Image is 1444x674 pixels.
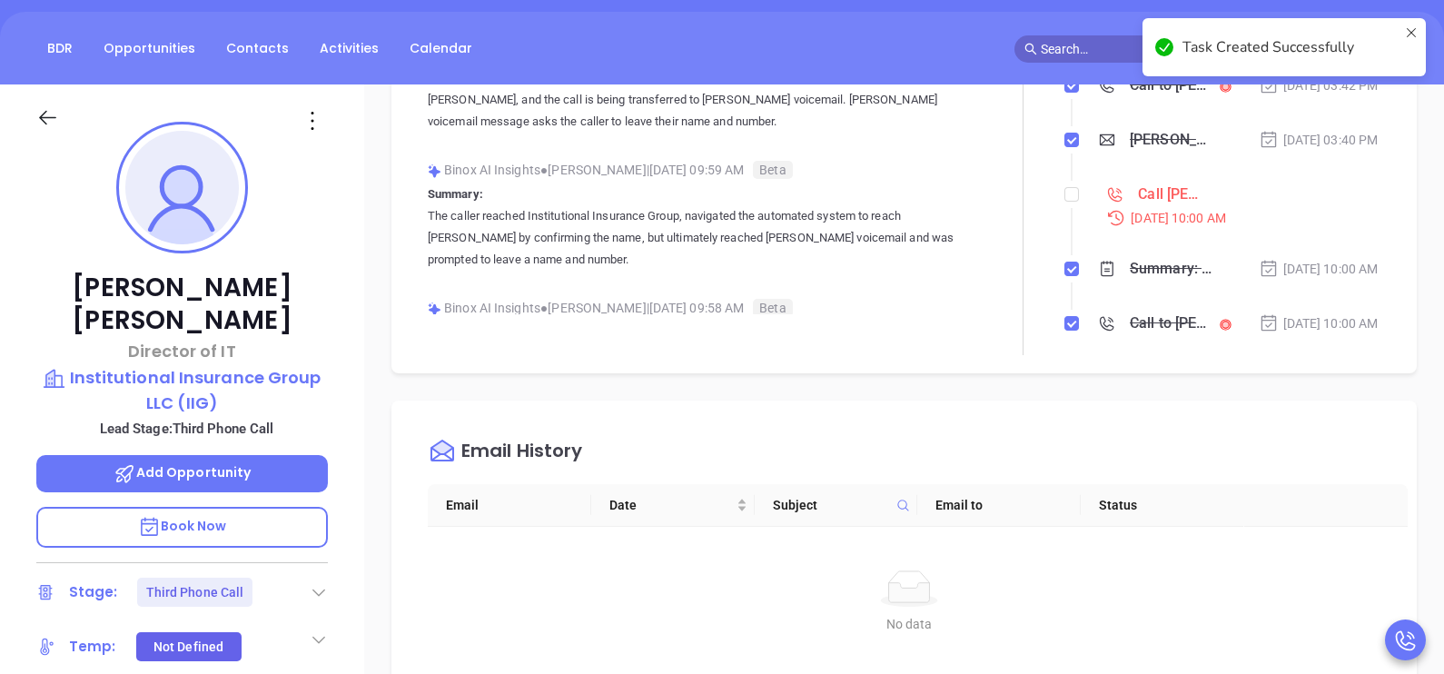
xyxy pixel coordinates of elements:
[450,614,1369,634] div: No data
[1259,130,1379,150] div: [DATE] 03:40 PM
[69,633,116,660] div: Temp:
[428,484,591,527] th: Email
[428,187,483,201] b: Summary:
[428,302,441,316] img: svg%3e
[36,365,328,415] a: Institutional Insurance Group LLC (IIG)
[215,34,300,64] a: Contacts
[428,205,984,271] p: The caller reached Institutional Insurance Group, navigated the automated system to reach [PERSON...
[1130,310,1212,337] div: Call to [PERSON_NAME]
[114,463,252,481] span: Add Opportunity
[428,294,984,322] div: Binox AI Insights [PERSON_NAME] | [DATE] 09:58 AM
[773,495,890,515] span: Subject
[36,272,328,337] p: [PERSON_NAME] [PERSON_NAME]
[609,495,733,515] span: Date
[1182,36,1399,58] div: Task Created Successfully
[1259,259,1379,279] div: [DATE] 10:00 AM
[309,34,390,64] a: Activities
[917,484,1081,527] th: Email to
[1041,39,1366,59] input: Search…
[428,164,441,178] img: svg%3e
[125,131,239,244] img: profile-user
[36,34,84,64] a: BDR
[1024,43,1037,55] span: search
[1095,208,1380,228] div: [DATE] 10:00 AM
[540,301,549,315] span: ●
[399,34,483,64] a: Calendar
[753,299,792,317] span: Beta
[138,517,227,535] span: Book Now
[1130,255,1212,282] div: Summary: The message is from Institutional Insurance Group's automated phone system. Callers are ...
[1130,72,1212,99] div: Call to [PERSON_NAME]
[1130,126,1212,154] div: [PERSON_NAME], here’s the MA compliance checklist we mentioned
[69,579,118,606] div: Stage:
[153,632,223,661] div: Not Defined
[146,578,244,607] div: Third Phone Call
[93,34,206,64] a: Opportunities
[1138,181,1198,208] div: Call [PERSON_NAME] to follow up
[1259,313,1379,333] div: [DATE] 10:00 AM
[1081,484,1244,527] th: Status
[428,156,984,183] div: Binox AI Insights [PERSON_NAME] | [DATE] 09:59 AM
[36,339,328,363] p: Director of IT
[428,45,984,133] p: The message is from Institutional Insurance Group's automated phone system. Callers are given opt...
[45,417,328,441] p: Lead Stage: Third Phone Call
[540,163,549,177] span: ●
[753,161,792,179] span: Beta
[461,441,582,466] div: Email History
[591,484,755,527] th: Date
